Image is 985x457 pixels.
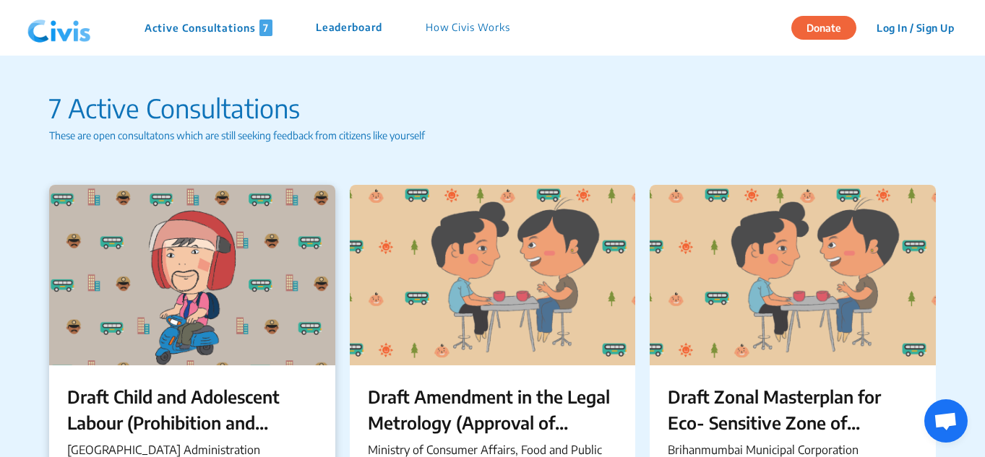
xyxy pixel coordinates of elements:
[22,6,97,50] img: navlogo.png
[426,19,510,36] p: How Civis Works
[49,89,936,128] p: 7 Active Consultations
[49,128,936,143] p: These are open consultatons which are still seeking feedback from citizens like yourself
[924,399,968,443] div: Open chat
[791,19,867,34] a: Donate
[791,16,856,40] button: Donate
[368,383,618,435] p: Draft Amendment in the Legal Metrology (Approval of Models) Rules, 2011
[145,19,272,36] p: Active Consultations
[67,383,317,435] p: Draft Child and Adolescent Labour (Prohibition and Regulation) Chandigarh Rules, 2025
[259,19,272,36] span: 7
[316,19,382,36] p: Leaderboard
[867,17,963,39] button: Log In / Sign Up
[668,383,918,435] p: Draft Zonal Masterplan for Eco- Sensitive Zone of [PERSON_NAME][GEOGRAPHIC_DATA]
